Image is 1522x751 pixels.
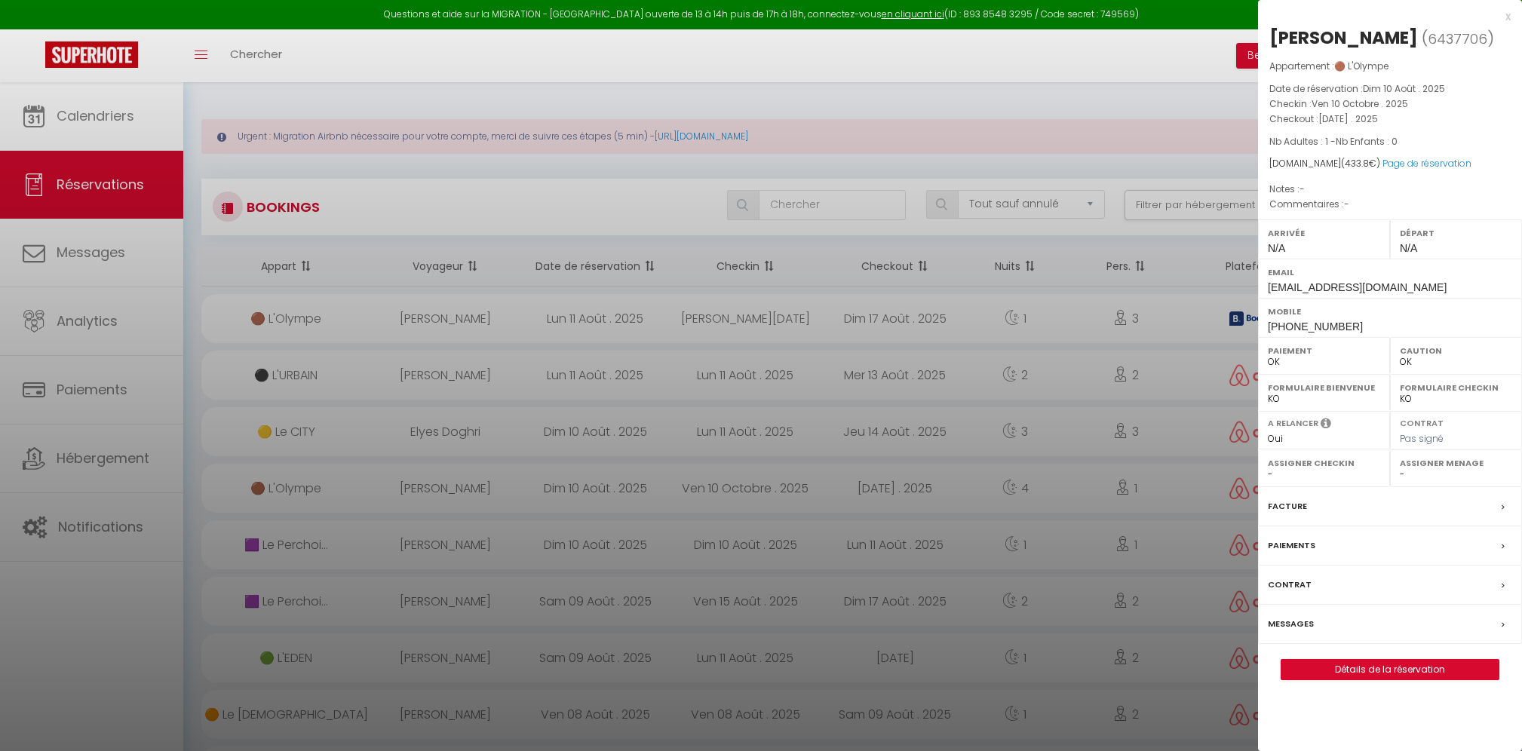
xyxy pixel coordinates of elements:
[1269,182,1511,197] p: Notes :
[1269,81,1511,97] p: Date de réservation :
[1400,417,1444,427] label: Contrat
[1400,242,1417,254] span: N/A
[1400,432,1444,445] span: Pas signé
[1281,659,1499,680] button: Détails de la réservation
[1321,417,1331,434] i: Sélectionner OUI si vous souhaiter envoyer les séquences de messages post-checkout
[1400,380,1512,395] label: Formulaire Checkin
[1268,616,1314,632] label: Messages
[1268,380,1380,395] label: Formulaire Bienvenue
[1269,112,1511,127] p: Checkout :
[1459,688,1522,751] iframe: LiveChat chat widget
[1269,135,1398,148] span: Nb Adultes : 1 -
[1334,60,1389,72] span: 🟤 L'Olympe
[1400,455,1512,471] label: Assigner Menage
[1268,455,1380,471] label: Assigner Checkin
[1268,225,1380,241] label: Arrivée
[1268,417,1318,430] label: A relancer
[1300,182,1305,195] span: -
[1268,577,1312,593] label: Contrat
[1268,343,1380,358] label: Paiement
[1400,225,1512,241] label: Départ
[1422,28,1494,49] span: ( )
[1268,498,1307,514] label: Facture
[1336,135,1398,148] span: Nb Enfants : 0
[1312,97,1408,110] span: Ven 10 Octobre . 2025
[1281,660,1499,679] a: Détails de la réservation
[1268,265,1512,280] label: Email
[1269,97,1511,112] p: Checkin :
[1269,26,1418,50] div: [PERSON_NAME]
[1269,157,1511,171] div: [DOMAIN_NAME]
[1341,157,1380,170] span: ( €)
[1268,242,1285,254] span: N/A
[1428,29,1487,48] span: 6437706
[1345,157,1369,170] span: 433.8
[1268,304,1512,319] label: Mobile
[1382,157,1471,170] a: Page de réservation
[1268,281,1447,293] span: [EMAIL_ADDRESS][DOMAIN_NAME]
[1400,343,1512,358] label: Caution
[1258,8,1511,26] div: x
[1318,112,1378,125] span: [DATE] . 2025
[1268,538,1315,553] label: Paiements
[1363,82,1445,95] span: Dim 10 Août . 2025
[1344,198,1349,210] span: -
[1268,320,1363,333] span: [PHONE_NUMBER]
[1269,197,1511,212] p: Commentaires :
[1269,59,1511,74] p: Appartement :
